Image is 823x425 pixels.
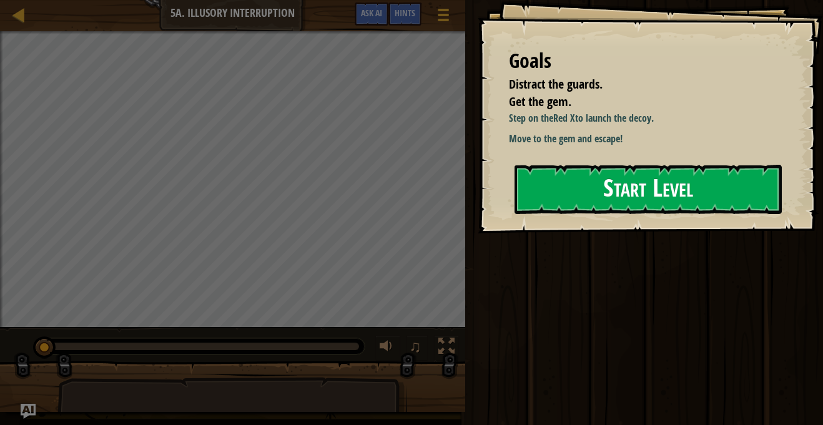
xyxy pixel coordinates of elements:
span: ♫ [409,337,421,356]
button: Toggle fullscreen [434,335,459,361]
button: ♫ [407,335,428,361]
li: Get the gem. [493,93,776,111]
span: Get the gem. [509,93,571,110]
button: Show game menu [428,2,459,32]
span: Hints [395,7,415,19]
button: Ask AI [21,404,36,419]
li: Distract the guards. [493,76,776,94]
button: Start Level [515,165,782,214]
p: Step on the to launch the decoy. [509,111,779,125]
div: Goals [509,47,779,76]
button: Adjust volume [375,335,400,361]
strong: Red X [553,111,575,125]
button: Ask AI [355,2,388,26]
p: Move to the gem and escape! [509,132,779,146]
span: Ask AI [361,7,382,19]
span: Distract the guards. [509,76,603,92]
